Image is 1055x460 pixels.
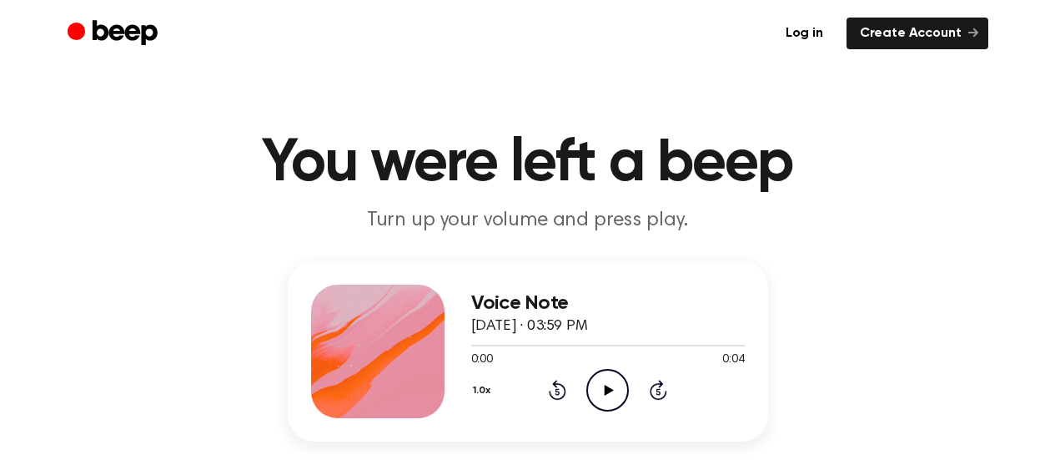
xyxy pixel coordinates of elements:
button: 1.0x [471,377,497,405]
a: Log in [772,18,836,49]
p: Turn up your volume and press play. [208,207,848,235]
h3: Voice Note [471,292,745,315]
span: 0:00 [471,351,493,369]
span: 0:04 [722,351,744,369]
h1: You were left a beep [101,134,955,194]
a: Beep [68,18,162,50]
a: Create Account [847,18,988,49]
span: [DATE] · 03:59 PM [471,319,588,334]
